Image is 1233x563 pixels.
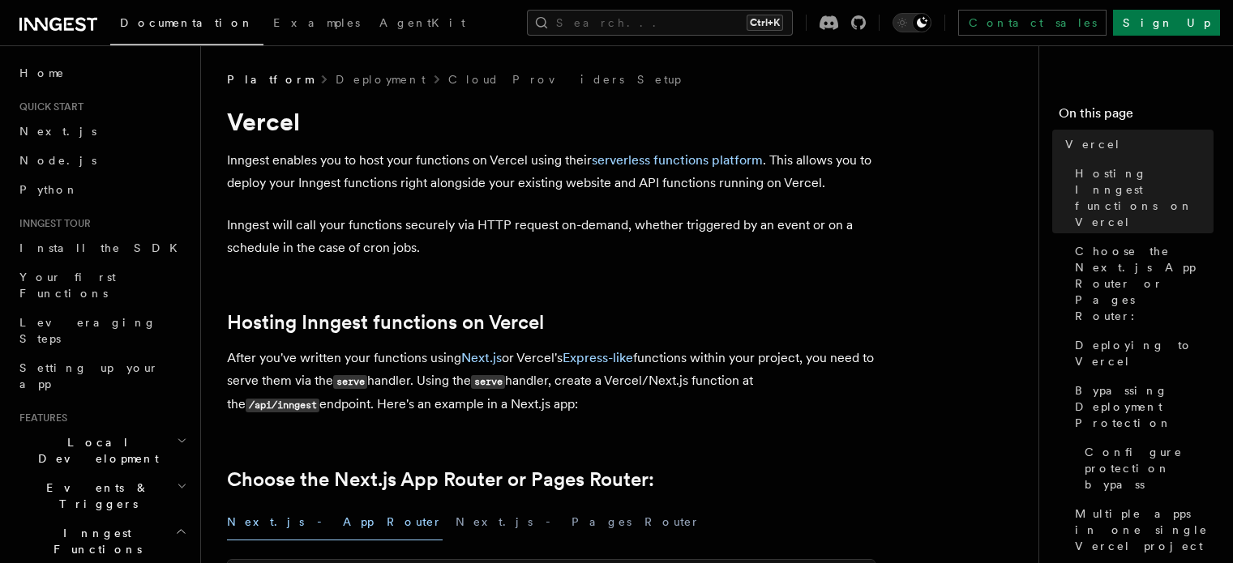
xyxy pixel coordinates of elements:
a: Sign Up [1113,10,1220,36]
span: Inngest Functions [13,525,175,557]
a: Hosting Inngest functions on Vercel [1068,159,1214,237]
a: Vercel [1059,130,1214,159]
span: Quick start [13,100,83,113]
a: Next.js [13,117,191,146]
button: Events & Triggers [13,473,191,518]
a: Your first Functions [13,262,191,308]
a: Choose the Next.js App Router or Pages Router: [227,468,654,491]
span: Examples [273,16,360,29]
a: serverless functions platform [592,152,763,168]
span: Features [13,412,67,424]
span: Documentation [120,16,254,29]
span: AgentKit [379,16,465,29]
a: Contact sales [958,10,1107,36]
kbd: Ctrl+K [747,15,783,31]
code: /api/inngest [246,399,319,412]
a: Leveraging Steps [13,308,191,353]
a: Configure protection bypass [1078,437,1214,499]
a: Setting up your app [13,353,191,399]
a: Home [13,58,191,87]
span: Deploying to Vercel [1075,337,1214,369]
a: Express-like [563,350,633,365]
span: Bypassing Deployment Protection [1075,382,1214,431]
a: Choose the Next.js App Router or Pages Router: [1068,237,1214,331]
a: Cloud Providers Setup [448,71,681,87]
p: Inngest enables you to host your functions on Vercel using their . This allows you to deploy your... [227,149,876,194]
a: Bypassing Deployment Protection [1068,376,1214,437]
span: Vercel [1065,136,1121,152]
a: AgentKit [370,5,475,44]
a: Multiple apps in one single Vercel project [1068,499,1214,561]
button: Toggle dark mode [893,13,931,32]
span: Install the SDK [19,241,187,254]
p: After you've written your functions using or Vercel's functions within your project, you need to ... [227,347,876,416]
span: Events & Triggers [13,480,177,512]
span: Local Development [13,434,177,467]
span: Home [19,65,65,81]
span: Choose the Next.js App Router or Pages Router: [1075,243,1214,324]
button: Next.js - Pages Router [456,504,700,540]
span: Leveraging Steps [19,316,156,345]
a: Python [13,175,191,204]
button: Search...Ctrl+K [527,10,793,36]
button: Local Development [13,428,191,473]
a: Deploying to Vercel [1068,331,1214,376]
span: Inngest tour [13,217,91,230]
a: Documentation [110,5,263,45]
span: Configure protection bypass [1085,444,1214,493]
a: Examples [263,5,370,44]
a: Hosting Inngest functions on Vercel [227,311,544,334]
span: Multiple apps in one single Vercel project [1075,505,1214,554]
button: Next.js - App Router [227,504,443,540]
a: Next.js [461,350,502,365]
code: serve [471,375,505,389]
p: Inngest will call your functions securely via HTTP request on-demand, whether triggered by an eve... [227,214,876,259]
a: Deployment [336,71,426,87]
h1: Vercel [227,107,876,136]
span: Setting up your app [19,361,159,390]
a: Node.js [13,146,191,175]
span: Next.js [19,125,96,138]
span: Node.js [19,154,96,167]
a: Install the SDK [13,233,191,262]
code: serve [333,375,367,389]
span: Your first Functions [19,271,116,300]
span: Python [19,183,79,196]
span: Platform [227,71,313,87]
span: Hosting Inngest functions on Vercel [1075,165,1214,230]
h4: On this page [1059,104,1214,130]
